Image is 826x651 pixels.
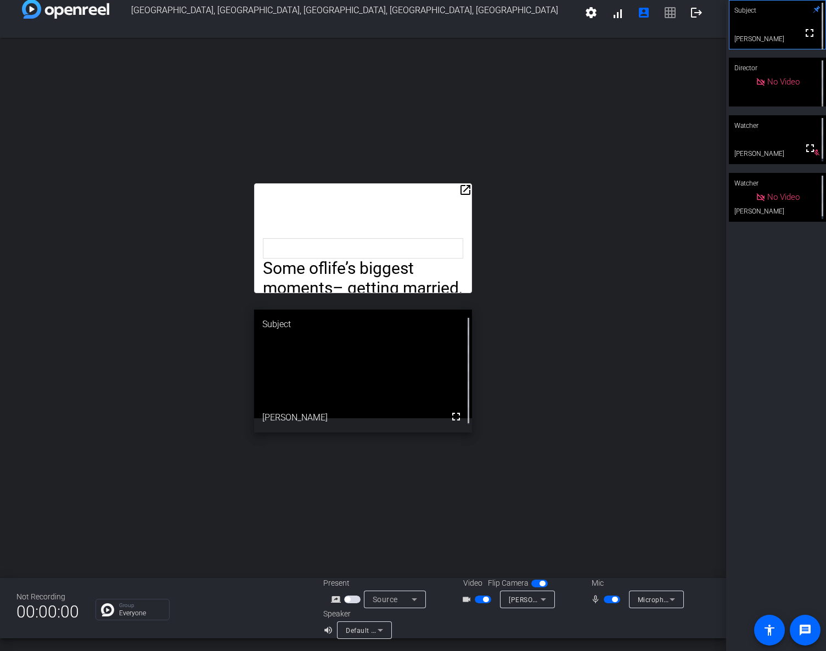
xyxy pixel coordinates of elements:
img: Chat Icon [101,603,114,616]
mat-icon: screen_share_outline [331,593,344,606]
mat-icon: message [799,624,812,637]
mat-icon: settings [585,6,598,19]
mat-icon: fullscreen [449,410,463,423]
span: Default - Speakers (2- Realtek(R) Audio) [346,626,472,635]
mat-icon: fullscreen [803,26,816,40]
p: Everyone [119,610,164,616]
mat-icon: videocam_outline [462,593,475,606]
mat-icon: logout [690,6,703,19]
span: No Video [767,77,800,87]
span: Microphone (Razer Kiyo Pro) [638,595,730,604]
span: Flip Camera [488,577,529,589]
div: Watcher [729,173,826,194]
mat-icon: account_box [637,6,650,19]
span: [PERSON_NAME] Pro (1532:0e05) [509,595,617,604]
mat-icon: volume_up [323,624,336,637]
div: Subject [254,310,472,339]
div: Director [729,58,826,78]
div: Not Recording [16,591,79,603]
span: 00:00:00 [16,598,79,625]
span: No Video [767,192,800,202]
div: Present [323,577,433,589]
mat-icon: mic_none [591,593,604,606]
mat-icon: accessibility [763,624,776,637]
div: Speaker [323,608,389,620]
p: Some of – getting married, having kids, or changing jobs –are the best time to buy life insurance... [263,259,463,490]
mat-icon: fullscreen [803,142,817,155]
mat-icon: open_in_new [459,183,472,197]
div: Watcher [729,115,826,136]
span: Source [373,595,398,604]
div: Mic [581,577,690,589]
p: Group [119,603,164,608]
span: Video [463,577,482,589]
a: life’s biggest moments [263,259,418,297]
